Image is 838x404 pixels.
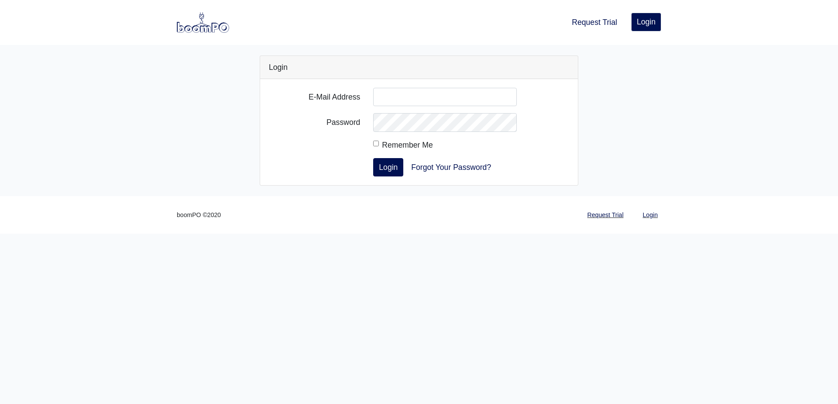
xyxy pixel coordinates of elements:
[584,207,627,224] a: Request Trial
[262,113,367,131] label: Password
[177,12,229,32] img: boomPO
[405,158,497,176] a: Forgot Your Password?
[568,13,621,32] a: Request Trial
[177,210,221,220] small: boomPO ©2020
[631,13,661,31] a: Login
[639,207,661,224] a: Login
[262,88,367,106] label: E-Mail Address
[382,139,433,151] label: Remember Me
[373,158,403,176] button: Login
[260,56,578,79] div: Login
